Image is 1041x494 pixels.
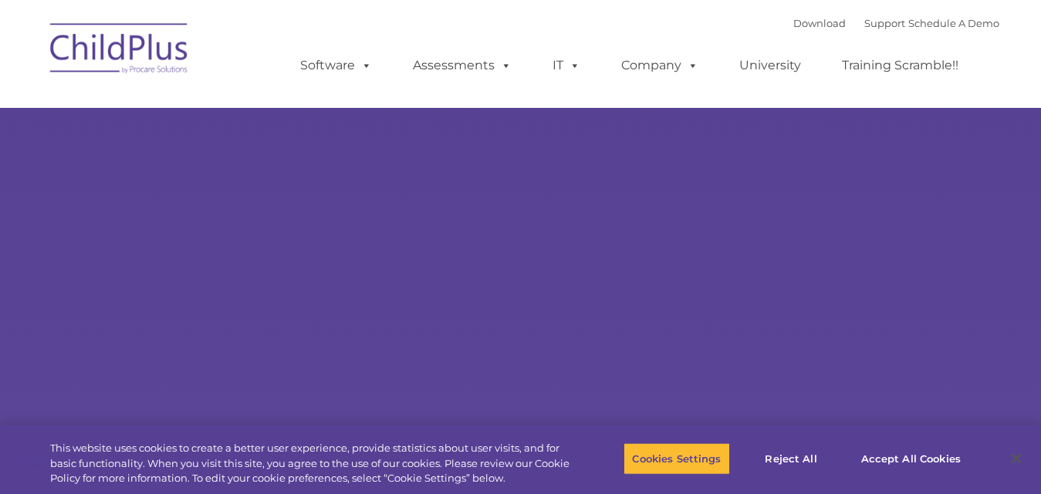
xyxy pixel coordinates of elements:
button: Accept All Cookies [853,442,969,475]
a: Download [793,17,846,29]
a: Company [606,50,714,81]
a: Schedule A Demo [908,17,999,29]
button: Close [999,442,1033,476]
a: Training Scramble!! [826,50,974,81]
font: | [793,17,999,29]
a: University [724,50,816,81]
a: Assessments [397,50,527,81]
button: Cookies Settings [624,442,729,475]
img: ChildPlus by Procare Solutions [42,12,197,89]
div: This website uses cookies to create a better user experience, provide statistics about user visit... [50,441,573,486]
button: Reject All [743,442,840,475]
a: Software [285,50,387,81]
a: IT [537,50,596,81]
a: Support [864,17,905,29]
